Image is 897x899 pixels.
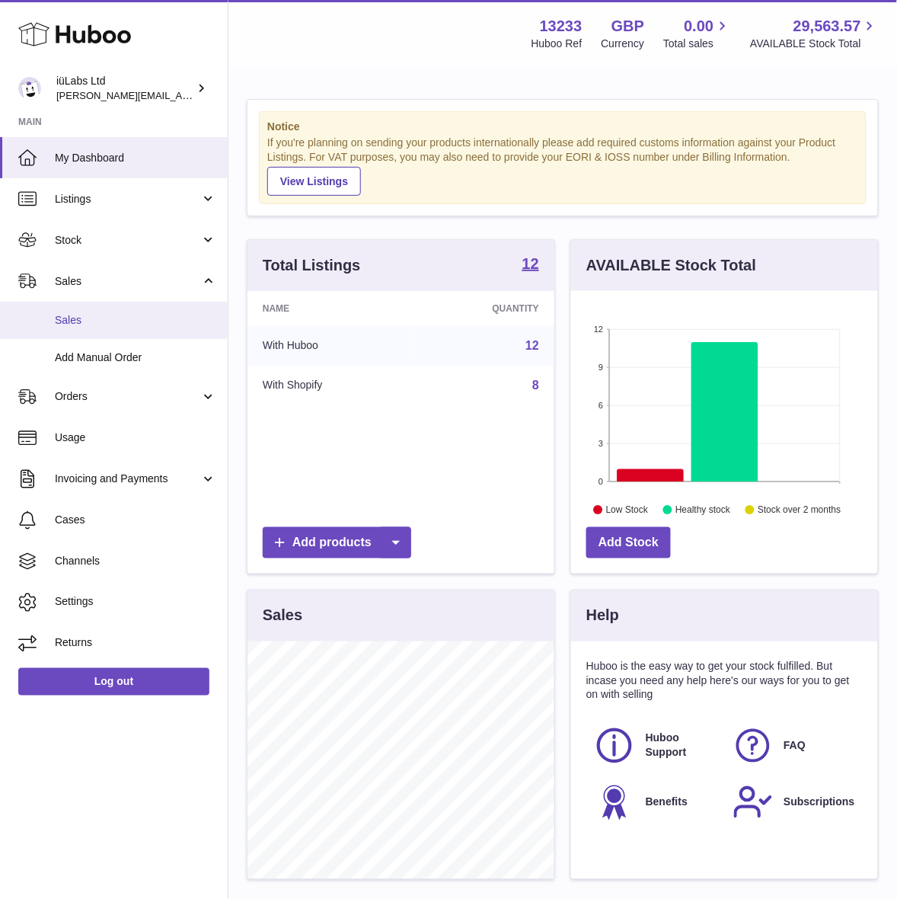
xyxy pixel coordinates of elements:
[18,77,41,100] img: annunziata@iulabs.co
[758,504,841,515] text: Stock over 2 months
[586,527,671,558] a: Add Stock
[594,782,717,823] a: Benefits
[55,313,216,328] span: Sales
[750,16,879,51] a: 29,563.57 AVAILABLE Stock Total
[646,731,716,760] span: Huboo Support
[263,255,361,276] h3: Total Listings
[55,233,200,248] span: Stock
[602,37,645,51] div: Currency
[586,606,619,626] h3: Help
[55,636,216,651] span: Returns
[55,151,216,165] span: My Dashboard
[56,74,193,103] div: iüLabs Ltd
[532,379,539,392] a: 8
[599,477,603,486] text: 0
[267,167,361,196] a: View Listings
[586,660,863,703] p: Huboo is the easy way to get your stock fulfilled. But incase you need any help here's our ways f...
[733,725,856,766] a: FAQ
[599,363,603,372] text: 9
[594,325,603,334] text: 12
[55,554,216,568] span: Channels
[685,16,714,37] span: 0.00
[646,795,688,810] span: Benefits
[56,89,305,101] span: [PERSON_NAME][EMAIL_ADDRESS][DOMAIN_NAME]
[55,389,200,404] span: Orders
[55,472,200,486] span: Invoicing and Payments
[267,120,858,134] strong: Notice
[525,339,539,352] a: 12
[663,16,731,51] a: 0.00 Total sales
[55,513,216,527] span: Cases
[55,274,200,289] span: Sales
[793,16,861,37] span: 29,563.57
[586,255,756,276] h3: AVAILABLE Stock Total
[606,504,649,515] text: Low Stock
[594,725,717,766] a: Huboo Support
[55,595,216,609] span: Settings
[663,37,731,51] span: Total sales
[18,668,209,696] a: Log out
[750,37,879,51] span: AVAILABLE Stock Total
[599,401,603,410] text: 6
[540,16,583,37] strong: 13233
[413,291,554,326] th: Quantity
[247,366,413,405] td: With Shopify
[733,782,856,823] a: Subscriptions
[55,350,216,365] span: Add Manual Order
[263,527,411,558] a: Add products
[784,795,855,810] span: Subscriptions
[247,326,413,366] td: With Huboo
[267,136,858,195] div: If you're planning on sending your products internationally please add required customs informati...
[599,439,603,448] text: 3
[263,606,302,626] h3: Sales
[55,430,216,445] span: Usage
[675,504,731,515] text: Healthy stock
[55,192,200,206] span: Listings
[522,256,539,271] strong: 12
[611,16,644,37] strong: GBP
[531,37,583,51] div: Huboo Ref
[247,291,413,326] th: Name
[522,256,539,274] a: 12
[784,739,806,753] span: FAQ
